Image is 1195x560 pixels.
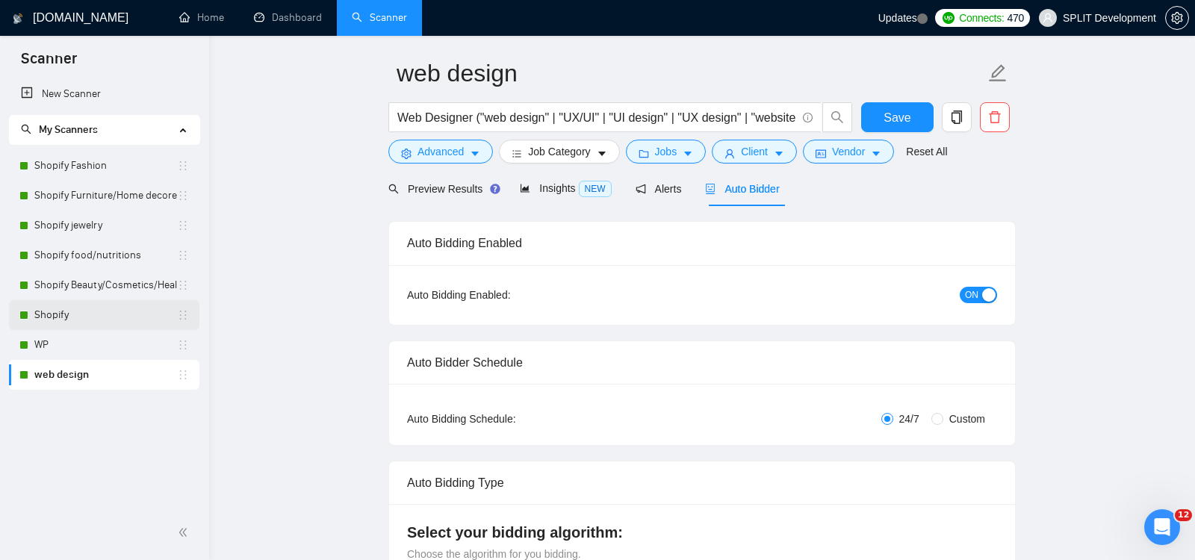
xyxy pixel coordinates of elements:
li: web design [9,360,199,390]
span: Auto Bidder [705,183,779,195]
span: setting [1166,12,1188,24]
a: web design [34,360,177,390]
span: Jobs [655,143,677,160]
span: bars [512,148,522,159]
button: userClientcaret-down [712,140,797,164]
span: copy [943,111,971,124]
span: caret-down [871,148,881,159]
li: Shopify jewelry [9,211,199,240]
a: dashboardDashboard [254,11,322,24]
span: Preview Results [388,183,496,195]
div: Auto Bidding Type [407,461,997,504]
button: folderJobscaret-down [626,140,707,164]
span: search [823,111,851,124]
span: user [724,148,735,159]
li: Shopify Beauty/Cosmetics/Health [9,270,199,300]
span: Alerts [636,183,682,195]
button: settingAdvancedcaret-down [388,140,493,164]
li: Shopify food/nutritions [9,240,199,270]
span: Scanner [9,48,89,79]
span: robot [705,184,716,194]
button: barsJob Categorycaret-down [499,140,619,164]
img: logo [13,7,23,31]
span: holder [177,190,189,202]
button: Save [861,102,934,132]
button: search [822,102,852,132]
span: Vendor [832,143,865,160]
span: Job Category [528,143,590,160]
span: Insights [520,182,611,194]
span: double-left [178,525,193,540]
div: Tooltip anchor [488,182,502,196]
li: New Scanner [9,79,199,109]
span: Advanced [418,143,464,160]
span: My Scanners [39,123,98,136]
button: delete [980,102,1010,132]
a: WP [34,330,177,360]
span: holder [177,309,189,321]
span: My Scanners [21,123,98,136]
a: Reset All [906,143,947,160]
span: edit [988,63,1008,83]
button: copy [942,102,972,132]
span: 12 [1175,509,1192,521]
span: Custom [943,411,991,427]
span: holder [177,249,189,261]
li: Shopify Fashion [9,151,199,181]
span: info-circle [803,113,813,122]
span: Updates [878,12,917,24]
span: delete [981,111,1009,124]
button: setting [1165,6,1189,30]
div: Auto Bidding Schedule: [407,411,603,427]
span: ON [965,287,978,303]
a: Shopify food/nutritions [34,240,177,270]
a: Shopify Beauty/Cosmetics/Health [34,270,177,300]
span: folder [639,148,649,159]
h4: Select your bidding algorithm: [407,522,997,543]
div: Auto Bidder Schedule [407,341,997,384]
span: setting [401,148,412,159]
div: Auto Bidding Enabled: [407,287,603,303]
a: Shopify Furniture/Home decore [34,181,177,211]
span: Save [884,108,910,127]
a: Shopify jewelry [34,211,177,240]
span: search [21,124,31,134]
div: Auto Bidding Enabled [407,222,997,264]
span: holder [177,279,189,291]
span: holder [177,220,189,231]
span: caret-down [774,148,784,159]
iframe: Intercom live chat [1144,509,1180,545]
a: homeHome [179,11,224,24]
a: New Scanner [21,79,187,109]
li: Shopify [9,300,199,330]
span: caret-down [683,148,693,159]
span: holder [177,369,189,381]
span: Connects: [959,10,1004,26]
a: searchScanner [352,11,407,24]
button: idcardVendorcaret-down [803,140,894,164]
span: Client [741,143,768,160]
input: Search Freelance Jobs... [397,108,796,127]
span: search [388,184,399,194]
a: setting [1165,12,1189,24]
span: area-chart [520,183,530,193]
span: idcard [816,148,826,159]
input: Scanner name... [397,55,985,92]
span: 24/7 [893,411,925,427]
span: holder [177,339,189,351]
span: caret-down [597,148,607,159]
span: 470 [1008,10,1024,26]
span: caret-down [470,148,480,159]
span: notification [636,184,646,194]
a: Shopify Fashion [34,151,177,181]
span: holder [177,160,189,172]
a: Shopify [34,300,177,330]
span: user [1043,13,1053,23]
li: WP [9,330,199,360]
span: NEW [579,181,612,197]
img: upwork-logo.png [943,12,955,24]
li: Shopify Furniture/Home decore [9,181,199,211]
